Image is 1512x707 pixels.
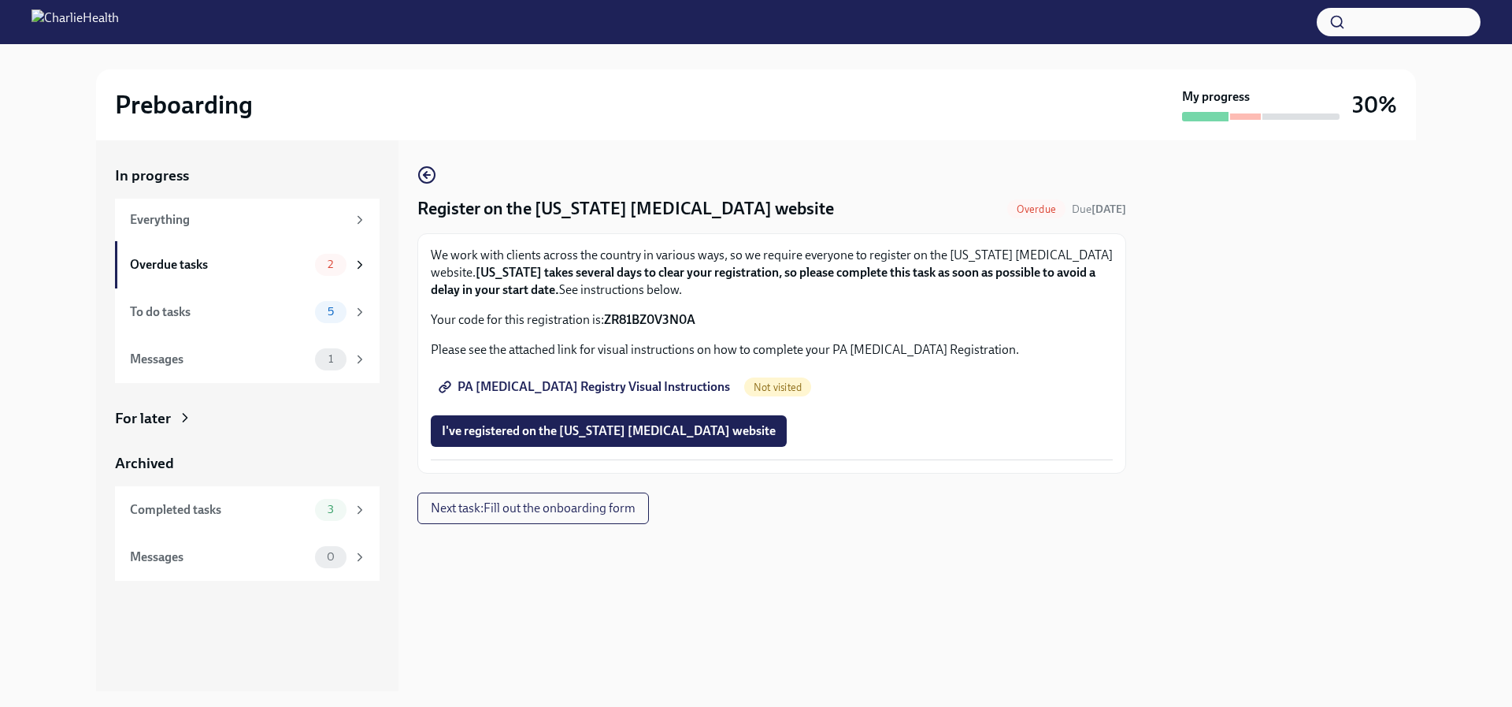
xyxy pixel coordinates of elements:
[1091,203,1126,216] strong: [DATE]
[130,501,309,519] div: Completed tasks
[115,336,380,383] a: Messages1
[431,341,1113,359] p: Please see the attached link for visual instructions on how to complete your PA [MEDICAL_DATA] Re...
[115,486,380,534] a: Completed tasks3
[31,9,119,35] img: CharlieHealth
[319,353,343,365] span: 1
[1182,88,1250,106] strong: My progress
[318,306,343,318] span: 5
[431,311,1113,329] p: Your code for this registration is:
[115,288,380,336] a: To do tasks5
[431,500,636,516] span: Next task : Fill out the onboarding form
[130,256,309,273] div: Overdue tasks
[442,379,730,395] span: PA [MEDICAL_DATA] Registry Visual Instructions
[115,199,380,241] a: Everything
[317,551,344,563] span: 0
[431,371,741,403] a: PA [MEDICAL_DATA] Registry Visual Instructions
[318,504,343,515] span: 3
[130,303,309,321] div: To do tasks
[431,247,1113,299] p: We work with clients across the country in various ways, so we require everyone to register on th...
[417,493,649,524] button: Next task:Fill out the onboarding form
[318,259,343,270] span: 2
[115,166,380,186] a: In progress
[1072,202,1126,217] span: August 18th, 2025 08:00
[417,197,834,221] h4: Register on the [US_STATE] [MEDICAL_DATA] website
[442,423,776,439] span: I've registered on the [US_STATE] [MEDICAL_DATA] website
[115,408,171,429] div: For later
[115,89,253,121] h2: Preboarding
[115,453,380,474] a: Archived
[604,312,695,327] strong: ZR81BZ0V3N0A
[130,211,346,229] div: Everything
[1007,203,1065,215] span: Overdue
[431,265,1095,297] strong: [US_STATE] takes several days to clear your registration, so please complete this task as soon as...
[744,381,811,393] span: Not visited
[115,241,380,288] a: Overdue tasks2
[115,408,380,429] a: For later
[130,549,309,566] div: Messages
[431,415,787,447] button: I've registered on the [US_STATE] [MEDICAL_DATA] website
[130,351,309,368] div: Messages
[1072,203,1126,216] span: Due
[115,534,380,581] a: Messages0
[1352,91,1397,119] h3: 30%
